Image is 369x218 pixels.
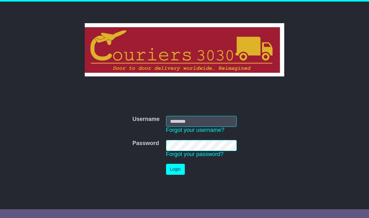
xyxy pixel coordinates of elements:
[166,127,225,133] a: Forgot your username?
[132,140,159,147] label: Password
[132,116,159,123] label: Username
[85,23,285,76] img: Couriers 3030
[166,164,185,175] button: Login
[166,151,224,157] a: Forgot your password?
